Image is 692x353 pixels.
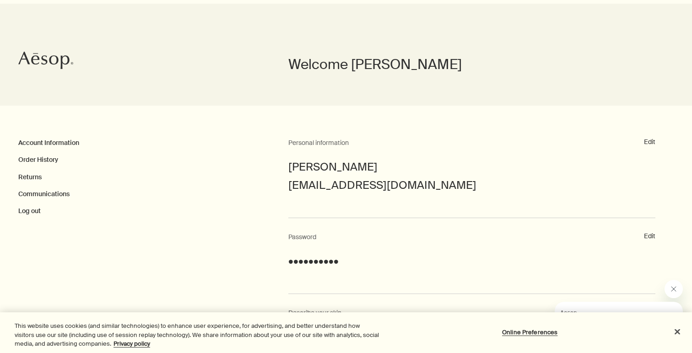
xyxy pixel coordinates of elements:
[665,280,683,298] iframe: Close message from Aesop
[644,138,655,147] button: Edit
[644,232,655,241] button: Edit
[288,138,633,149] h2: Personal information
[533,280,683,344] div: Aesop says "Do you require assistance? We are available to help.". Open messaging window to conti...
[18,155,58,164] a: Order History
[18,173,42,181] a: Returns
[288,252,655,271] div: ••••••••••
[114,340,150,348] a: More information about your privacy, opens in a new tab
[288,232,633,243] h2: Password
[18,51,73,70] svg: Aesop
[18,138,288,216] nav: My Account Page Menu Navigation
[555,302,683,344] iframe: Message from Aesop
[288,158,655,176] div: [PERSON_NAME]
[15,321,381,348] div: This website uses cookies (and similar technologies) to enhance user experience, for advertising,...
[18,207,41,216] button: Log out
[667,321,687,342] button: Close
[501,323,558,341] button: Online Preferences, Opens the preference center dialog
[16,49,76,74] a: Aesop
[288,308,633,319] h2: Describe your skin
[288,176,655,195] div: [EMAIL_ADDRESS][DOMAIN_NAME]
[18,139,79,147] a: Account Information
[18,190,70,198] a: Communications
